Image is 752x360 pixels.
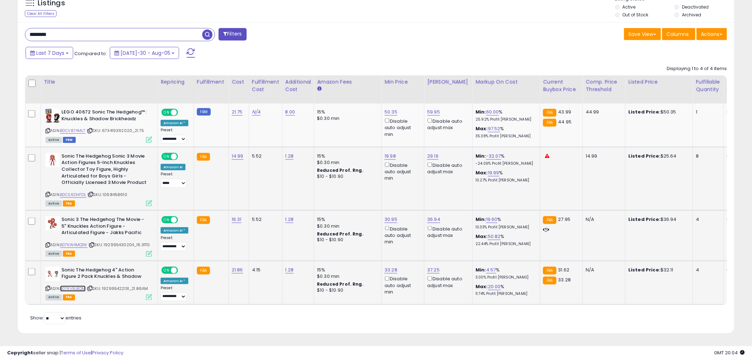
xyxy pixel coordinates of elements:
div: % [476,267,535,280]
a: 14.99 [232,153,243,160]
div: % [476,126,535,139]
div: % [476,216,535,229]
span: OFF [177,110,188,116]
div: ASIN: [45,109,152,142]
span: ON [162,217,171,223]
a: B0CS6DHFDL [60,192,86,198]
div: $0.30 min [317,115,376,122]
a: -32.07 [486,153,501,160]
div: 15% [317,109,376,115]
div: ASIN: [45,267,152,300]
p: 10.33% Profit [PERSON_NAME] [476,225,535,230]
b: Max: [476,169,488,176]
label: Active [623,4,636,10]
div: 44.99 [586,109,620,115]
small: FBA [543,119,556,127]
a: 8.00 [285,108,295,116]
span: 33.28 [558,276,571,283]
b: Reduced Prof. Rng. [317,167,364,173]
div: ASIN: [45,153,152,206]
div: Disable auto adjust min [385,117,419,138]
small: FBA [197,153,210,161]
span: | SKU: 192995430204_16.31TG [88,242,150,248]
span: Show: entries [30,315,81,322]
div: 5.52 [252,153,277,159]
a: 37.25 [427,266,440,274]
p: 3.00% Profit [PERSON_NAME] [476,275,535,280]
div: Disable auto adjust min [385,161,419,182]
span: 31.62 [558,266,570,273]
div: Displaying 1 to 4 of 4 items [667,65,727,72]
div: % [476,170,535,183]
div: Fulfillment Cost [252,78,279,93]
span: | SKU: 1068458610 [87,192,127,197]
small: Amazon Fees. [317,86,321,92]
span: FBA [63,295,75,301]
a: 21.86 [232,266,243,274]
div: Amazon AI * [161,120,188,126]
div: Current Buybox Price [543,78,580,93]
a: 16.31 [232,216,242,223]
div: Disable auto adjust max [427,225,467,239]
a: 1.28 [285,153,294,160]
small: FBA [543,216,556,224]
div: 15% [317,153,376,159]
button: Filters [219,28,246,41]
a: 36.94 [427,216,440,223]
div: Ship Price [727,78,741,93]
p: 10.27% Profit [PERSON_NAME] [476,178,535,183]
span: [DATE]-30 - Aug-05 [120,49,170,57]
div: Min Price [385,78,421,86]
span: ON [162,267,171,273]
span: | SKU: 192995422131_21.86AM [87,286,148,291]
div: Disable auto adjust min [385,275,419,296]
a: 30.95 [385,216,397,223]
a: 21.75 [232,108,243,116]
div: N/A [586,267,620,273]
a: 50.35 [385,108,397,116]
a: 4.57 [486,266,496,274]
div: $36.94 [628,216,687,223]
a: B07KVXL8QM [60,286,86,292]
small: FBA [543,277,556,285]
div: 4 [696,267,718,273]
div: $10 - $10.90 [317,237,376,243]
b: Min: [476,108,486,115]
span: 27.95 [558,216,571,223]
div: Preset: [161,172,188,188]
div: [PERSON_NAME] [427,78,469,86]
span: | SKU: 673419392020_21.75 [87,128,144,133]
div: Comp. Price Threshold [586,78,622,93]
label: Archived [682,12,701,18]
small: FBA [197,216,210,224]
a: 1.28 [285,266,294,274]
b: Sonic The Hedgehog Sonic 3 Movie Action Figures 5-Inch Knuckles Collector Toy Figure, Highly Arti... [61,153,148,188]
b: LEGO 40672 Sonic The Hedgehog™: Knuckles & Shadow Brickheadz [61,109,148,124]
div: Clear All Filters [25,10,57,17]
a: 19.98 [385,153,396,160]
div: Fulfillment [197,78,226,86]
div: Additional Cost [285,78,311,93]
div: Markup on Cost [476,78,537,86]
div: Disable auto adjust min [385,225,419,245]
label: Out of Stock [623,12,649,18]
div: Preset: [161,235,188,252]
span: Columns [667,31,689,38]
div: 0.00 [727,153,738,159]
b: Min: [476,216,486,223]
div: Amazon Fees [317,78,378,86]
span: ON [162,153,171,159]
span: FBA [63,251,75,257]
div: Title [44,78,155,86]
p: -24.06% Profit [PERSON_NAME] [476,161,535,166]
div: % [476,284,535,297]
a: B07KW4MQ1W [60,242,87,248]
div: % [476,233,535,247]
div: Preset: [161,128,188,144]
a: 97.52 [488,125,500,132]
div: Repricing [161,78,191,86]
div: 4.15 [252,267,277,273]
span: All listings currently available for purchase on Amazon [45,295,62,301]
b: Min: [476,153,486,159]
strong: Copyright [7,349,33,356]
